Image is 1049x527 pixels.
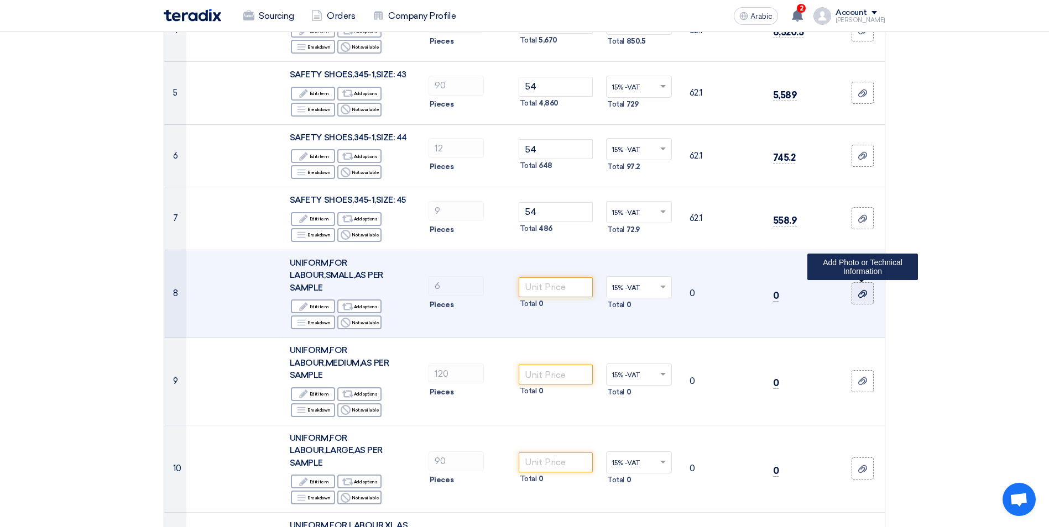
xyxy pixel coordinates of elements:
[773,465,779,476] font: 0
[354,477,378,486] font: Add options
[539,386,544,397] span: 0
[807,254,918,280] div: Add Photo or Technical Information
[354,389,378,398] font: Add options
[773,377,779,388] font: 0
[164,62,186,125] td: 5
[164,425,186,513] td: 10
[307,230,331,239] font: Breakdown
[429,363,484,383] input: RFQ_STEP1.ITEMS.2.AMOUNT_TITLE
[539,298,544,309] span: 0
[627,99,639,110] span: 729
[627,161,640,172] span: 97.2
[797,4,806,13] span: 2
[627,36,646,47] span: 850.5
[681,187,764,250] td: 62.1
[773,215,797,226] font: 558.9
[310,389,329,398] font: Edit item
[607,224,624,235] span: Total
[430,387,453,398] span: Pieces
[520,35,537,46] span: Total
[607,475,624,486] span: Total
[627,224,640,235] span: 72.9
[429,76,484,96] input: RFQ_STEP1.ITEMS.2.AMOUNT_TITLE
[519,202,593,222] input: Unit Price
[539,223,552,234] span: 486
[627,387,632,398] span: 0
[681,338,764,425] td: 0
[352,43,379,51] font: Not available
[750,13,773,20] span: Arabic
[430,99,453,110] span: Pieces
[773,290,779,301] font: 0
[681,124,764,187] td: 62.1
[520,298,537,309] span: Total
[352,405,379,414] font: Not available
[352,168,379,177] font: Not available
[290,133,407,143] span: SAFETY SHOES,345-1,SIZE: 44
[307,168,331,177] font: Breakdown
[519,77,593,97] input: Unit Price
[352,230,379,239] font: Not available
[520,386,537,397] span: Total
[352,318,379,327] font: Not available
[606,363,672,386] ng-select: VAT
[607,161,624,172] span: Total
[164,338,186,425] td: 9
[1003,483,1036,516] a: Open chat
[164,250,186,338] td: 8
[388,9,456,23] font: Company Profile
[429,276,484,296] input: RFQ_STEP1.ITEMS.2.AMOUNT_TITLE
[606,276,672,298] ng-select: VAT
[429,201,484,221] input: RFQ_STEP1.ITEMS.2.AMOUNT_TITLE
[352,105,379,114] font: Not available
[290,70,406,80] span: SAFETY SHOES,345-1,SIZE: 43
[290,433,383,468] span: UNIFORM,FOR LABOUR,LARGE,AS PER SAMPLE
[234,4,302,28] a: Sourcing
[520,473,537,484] span: Total
[430,299,453,310] span: Pieces
[539,473,544,484] span: 0
[310,152,329,161] font: Edit item
[606,76,672,98] ng-select: VAT
[354,214,378,223] font: Add options
[290,195,406,205] span: SAFETY SHOES,345-1,SIZE: 45
[607,387,624,398] span: Total
[327,9,355,23] font: Orders
[539,35,557,46] span: 5,670
[164,9,221,22] img: Teradix logo
[429,138,484,158] input: RFQ_STEP1.ITEMS.2.AMOUNT_TITLE
[354,302,378,311] font: Add options
[539,160,552,171] span: 648
[310,302,329,311] font: Edit item
[607,299,624,310] span: Total
[607,36,624,47] span: Total
[310,477,329,486] font: Edit item
[519,277,593,297] input: Unit Price
[310,214,329,223] font: Edit item
[307,105,331,114] font: Breakdown
[307,43,331,51] font: Breakdown
[307,405,331,414] font: Breakdown
[307,318,331,327] font: Breakdown
[259,9,294,23] font: Sourcing
[429,451,484,471] input: RFQ_STEP1.ITEMS.2.AMOUNT_TITLE
[520,223,537,234] span: Total
[354,89,378,98] font: Add options
[681,425,764,513] td: 0
[539,98,559,109] span: 4,860
[310,89,329,98] font: Edit item
[773,152,796,163] font: 745.2
[290,258,383,293] span: UNIFORM,FOR LABOUR,SMALL,AS PER SAMPLE
[627,299,632,310] span: 0
[519,139,593,159] input: Unit Price
[430,36,453,47] span: Pieces
[836,8,867,18] div: Account
[734,7,778,25] button: Arabic
[813,7,831,25] img: profile_test.png
[164,124,186,187] td: 6
[352,493,379,502] font: Not available
[606,451,672,473] ng-select: VAT
[354,152,378,161] font: Add options
[520,98,537,109] span: Total
[307,493,331,502] font: Breakdown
